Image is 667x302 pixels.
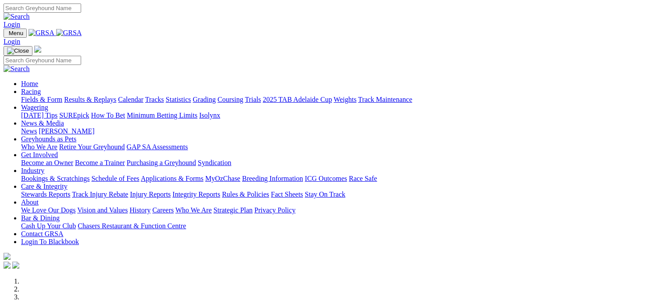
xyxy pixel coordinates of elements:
[21,104,48,111] a: Wagering
[118,96,143,103] a: Calendar
[21,143,57,151] a: Who We Are
[21,167,44,174] a: Industry
[21,198,39,206] a: About
[56,29,82,37] img: GRSA
[21,175,663,183] div: Industry
[59,143,125,151] a: Retire Your Greyhound
[145,96,164,103] a: Tracks
[4,38,20,45] a: Login
[9,30,23,36] span: Menu
[21,159,73,166] a: Become an Owner
[4,65,30,73] img: Search
[72,191,128,198] a: Track Injury Rebate
[127,143,188,151] a: GAP SA Assessments
[175,206,212,214] a: Who We Are
[34,46,41,53] img: logo-grsa-white.png
[91,111,125,119] a: How To Bet
[21,80,38,87] a: Home
[127,159,196,166] a: Purchasing a Greyhound
[29,29,54,37] img: GRSA
[21,191,70,198] a: Stewards Reports
[129,206,150,214] a: History
[12,262,19,269] img: twitter.svg
[218,96,243,103] a: Coursing
[193,96,216,103] a: Grading
[21,175,89,182] a: Bookings & Scratchings
[198,159,231,166] a: Syndication
[4,21,20,28] a: Login
[245,96,261,103] a: Trials
[334,96,357,103] a: Weights
[21,222,663,230] div: Bar & Dining
[130,191,171,198] a: Injury Reports
[21,111,663,119] div: Wagering
[305,175,347,182] a: ICG Outcomes
[21,238,79,245] a: Login To Blackbook
[263,96,332,103] a: 2025 TAB Adelaide Cup
[4,46,32,56] button: Toggle navigation
[4,253,11,260] img: logo-grsa-white.png
[4,262,11,269] img: facebook.svg
[199,111,220,119] a: Isolynx
[21,222,76,230] a: Cash Up Your Club
[21,119,64,127] a: News & Media
[21,159,663,167] div: Get Involved
[127,111,197,119] a: Minimum Betting Limits
[358,96,412,103] a: Track Maintenance
[21,206,663,214] div: About
[21,96,663,104] div: Racing
[4,29,27,38] button: Toggle navigation
[21,143,663,151] div: Greyhounds as Pets
[205,175,240,182] a: MyOzChase
[21,183,68,190] a: Care & Integrity
[166,96,191,103] a: Statistics
[172,191,220,198] a: Integrity Reports
[59,111,89,119] a: SUREpick
[21,127,663,135] div: News & Media
[77,206,128,214] a: Vision and Values
[271,191,303,198] a: Fact Sheets
[78,222,186,230] a: Chasers Restaurant & Function Centre
[21,230,63,237] a: Contact GRSA
[39,127,94,135] a: [PERSON_NAME]
[21,191,663,198] div: Care & Integrity
[21,96,62,103] a: Fields & Form
[305,191,345,198] a: Stay On Track
[21,88,41,95] a: Racing
[21,111,57,119] a: [DATE] Tips
[21,206,75,214] a: We Love Our Dogs
[141,175,203,182] a: Applications & Forms
[21,135,76,143] a: Greyhounds as Pets
[64,96,116,103] a: Results & Replays
[75,159,125,166] a: Become a Trainer
[242,175,303,182] a: Breeding Information
[152,206,174,214] a: Careers
[21,214,60,222] a: Bar & Dining
[7,47,29,54] img: Close
[222,191,269,198] a: Rules & Policies
[4,56,81,65] input: Search
[4,4,81,13] input: Search
[4,13,30,21] img: Search
[349,175,377,182] a: Race Safe
[21,127,37,135] a: News
[21,151,58,158] a: Get Involved
[91,175,139,182] a: Schedule of Fees
[214,206,253,214] a: Strategic Plan
[254,206,296,214] a: Privacy Policy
